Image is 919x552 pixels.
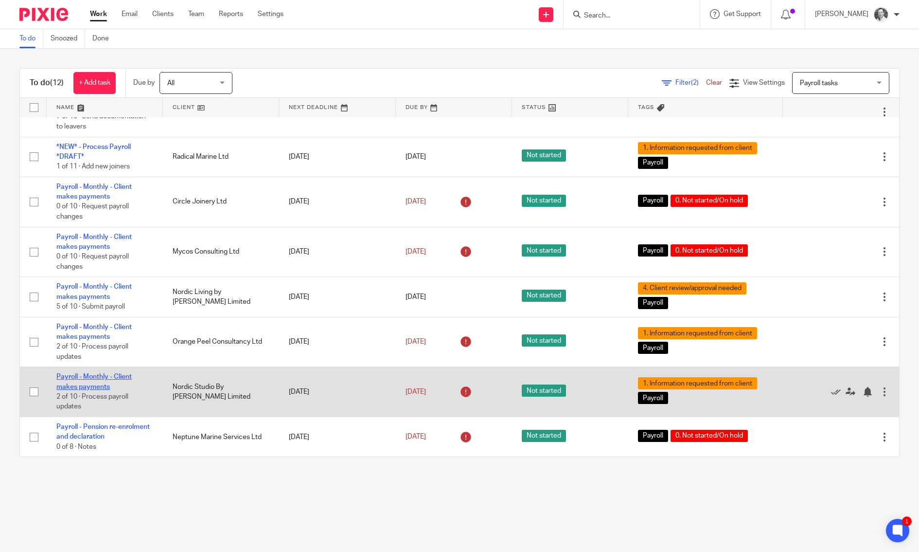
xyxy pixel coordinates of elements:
[163,417,279,457] td: Neptune Marine Services Ltd
[724,11,761,18] span: Get Support
[56,283,132,300] a: Payroll - Monthly - Client makes payments
[522,195,566,207] span: Not started
[56,163,130,170] span: 1 of 11 · Add new joiners
[522,430,566,442] span: Not started
[522,244,566,257] span: Not started
[56,234,132,250] a: Payroll - Monthly - Client makes payments
[163,227,279,277] td: Mycos Consulting Ltd
[279,367,395,417] td: [DATE]
[902,516,912,526] div: 1
[56,343,128,360] span: 2 of 10 · Process payroll updates
[167,80,175,87] span: All
[406,338,426,345] span: [DATE]
[92,29,116,48] a: Done
[19,8,68,21] img: Pixie
[56,443,96,450] span: 0 of 8 · Notes
[163,277,279,317] td: Nordic Living by [PERSON_NAME] Limited
[671,244,748,257] span: 0. Not started/On hold
[56,373,132,390] a: Payroll - Monthly - Client makes payments
[675,79,706,86] span: Filter
[30,78,64,88] h1: To do
[90,9,107,19] a: Work
[56,423,150,440] a: Payroll - Pension re-enrolment and declaration
[219,9,243,19] a: Reports
[522,290,566,302] span: Not started
[188,9,204,19] a: Team
[406,248,426,255] span: [DATE]
[638,282,746,294] span: 4. Client review/approval needed
[279,317,395,367] td: [DATE]
[638,297,668,309] span: Payroll
[56,144,131,160] a: *NEW* - Process Payroll *DRAFT*
[56,303,125,310] span: 5 of 10 · Submit payroll
[163,317,279,367] td: Orange Peel Consultancy Ltd
[638,327,757,339] span: 1. Information requested from client
[406,198,426,205] span: [DATE]
[800,80,838,87] span: Payroll tasks
[638,195,668,207] span: Payroll
[133,78,155,88] p: Due by
[522,334,566,347] span: Not started
[279,277,395,317] td: [DATE]
[19,29,43,48] a: To do
[706,79,722,86] a: Clear
[873,7,889,22] img: Rod%202%20Small.jpg
[51,29,85,48] a: Snoozed
[56,324,132,340] a: Payroll - Monthly - Client makes payments
[815,9,868,19] p: [PERSON_NAME]
[638,142,757,154] span: 1. Information requested from client
[671,430,748,442] span: 0. Not started/On hold
[122,9,138,19] a: Email
[406,388,426,395] span: [DATE]
[258,9,283,19] a: Settings
[638,157,668,169] span: Payroll
[638,342,668,354] span: Payroll
[152,9,174,19] a: Clients
[406,294,426,300] span: [DATE]
[406,153,426,160] span: [DATE]
[831,387,846,397] a: Mark as done
[691,79,699,86] span: (2)
[279,227,395,277] td: [DATE]
[743,79,785,86] span: View Settings
[279,137,395,177] td: [DATE]
[50,79,64,87] span: (12)
[279,177,395,227] td: [DATE]
[163,177,279,227] td: Circle Joinery Ltd
[638,392,668,404] span: Payroll
[163,367,279,417] td: Nordic Studio By [PERSON_NAME] Limited
[583,12,671,20] input: Search
[56,184,132,200] a: Payroll - Monthly - Client makes payments
[638,377,757,389] span: 1. Information requested from client
[56,203,129,221] span: 0 of 10 · Request payroll changes
[522,149,566,162] span: Not started
[671,195,748,207] span: 0. Not started/On hold
[56,393,128,410] span: 2 of 10 · Process payroll updates
[56,253,129,270] span: 0 of 10 · Request payroll changes
[638,430,668,442] span: Payroll
[638,244,668,257] span: Payroll
[279,417,395,457] td: [DATE]
[163,137,279,177] td: Radical Marine Ltd
[638,105,654,110] span: Tags
[522,385,566,397] span: Not started
[73,72,116,94] a: + Add task
[406,433,426,440] span: [DATE]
